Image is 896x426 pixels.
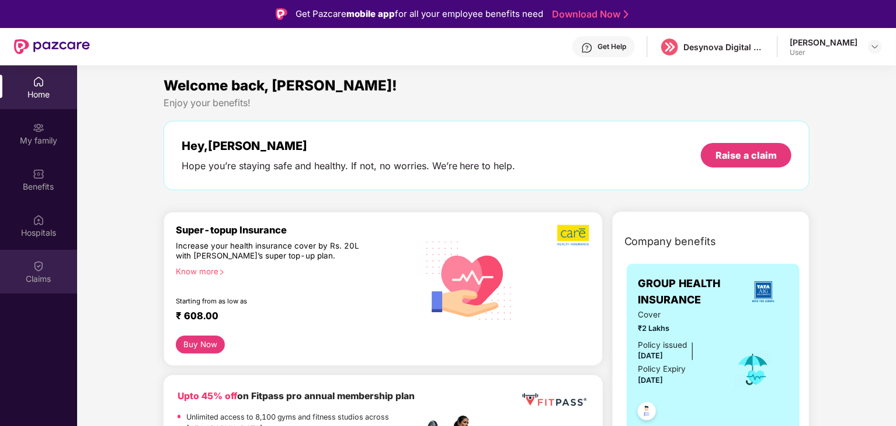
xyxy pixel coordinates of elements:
[638,275,739,309] span: GROUP HEALTH INSURANCE
[176,241,367,262] div: Increase your health insurance cover by Rs. 20L with [PERSON_NAME]’s super top-up plan.
[716,149,777,162] div: Raise a claim
[790,48,857,57] div: User
[176,336,225,354] button: Buy Now
[33,76,44,88] img: svg+xml;base64,PHN2ZyBpZD0iSG9tZSIgeG1sbnM9Imh0dHA6Ly93d3cudzMub3JnLzIwMDAvc3ZnIiB3aWR0aD0iMjAiIG...
[176,310,406,324] div: ₹ 608.00
[14,39,90,54] img: New Pazcare Logo
[178,390,237,401] b: Upto 45% off
[33,168,44,180] img: svg+xml;base64,PHN2ZyBpZD0iQmVuZWZpdHMiIHhtbG5zPSJodHRwOi8vd3d3LnczLm9yZy8yMDAwL3N2ZyIgd2lkdGg9Ij...
[33,214,44,226] img: svg+xml;base64,PHN2ZyBpZD0iSG9zcGl0YWxzIiB4bWxucz0iaHR0cDovL3d3dy53My5vcmcvMjAwMC9zdmciIHdpZHRoPS...
[218,269,225,275] span: right
[624,233,717,250] span: Company benefits
[870,42,880,51] img: svg+xml;base64,PHN2ZyBpZD0iRHJvcGRvd24tMzJ4MzIiIHhtbG5zPSJodHRwOi8vd3d3LnczLm9yZy8yMDAwL3N2ZyIgd2...
[418,227,522,333] img: svg+xml;base64,PHN2ZyB4bWxucz0iaHR0cDovL3d3dy53My5vcmcvMjAwMC9zdmciIHhtbG5zOnhsaW5rPSJodHRwOi8vd3...
[178,390,415,401] b: on Fitpass pro annual membership plan
[638,309,718,321] span: Cover
[638,376,664,385] span: [DATE]
[748,276,779,308] img: insurerLogo
[624,8,628,20] img: Stroke
[296,7,543,21] div: Get Pazcare for all your employee benefits need
[661,39,678,55] img: logo%20(5).png
[346,8,395,19] strong: mobile app
[520,389,588,411] img: fppp.png
[552,8,625,20] a: Download Now
[182,139,516,153] div: Hey, [PERSON_NAME]
[176,224,418,236] div: Super-topup Insurance
[182,160,516,172] div: Hope you’re staying safe and healthy. If not, no worries. We’re here to help.
[164,77,397,94] span: Welcome back, [PERSON_NAME]!
[176,297,368,305] div: Starting from as low as
[638,363,686,375] div: Policy Expiry
[638,351,664,360] span: [DATE]
[638,323,718,334] span: ₹2 Lakhs
[581,42,593,54] img: svg+xml;base64,PHN2ZyBpZD0iSGVscC0zMngzMiIgeG1sbnM9Imh0dHA6Ly93d3cudzMub3JnLzIwMDAvc3ZnIiB3aWR0aD...
[734,350,772,389] img: icon
[683,41,765,53] div: Desynova Digital private limited
[176,267,411,275] div: Know more
[276,8,287,20] img: Logo
[598,42,626,51] div: Get Help
[33,260,44,272] img: svg+xml;base64,PHN2ZyBpZD0iQ2xhaW0iIHhtbG5zPSJodHRwOi8vd3d3LnczLm9yZy8yMDAwL3N2ZyIgd2lkdGg9IjIwIi...
[164,97,810,109] div: Enjoy your benefits!
[557,224,591,246] img: b5dec4f62d2307b9de63beb79f102df3.png
[790,37,857,48] div: [PERSON_NAME]
[33,122,44,134] img: svg+xml;base64,PHN2ZyB3aWR0aD0iMjAiIGhlaWdodD0iMjAiIHZpZXdCb3g9IjAgMCAyMCAyMCIgZmlsbD0ibm9uZSIgeG...
[638,339,687,351] div: Policy issued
